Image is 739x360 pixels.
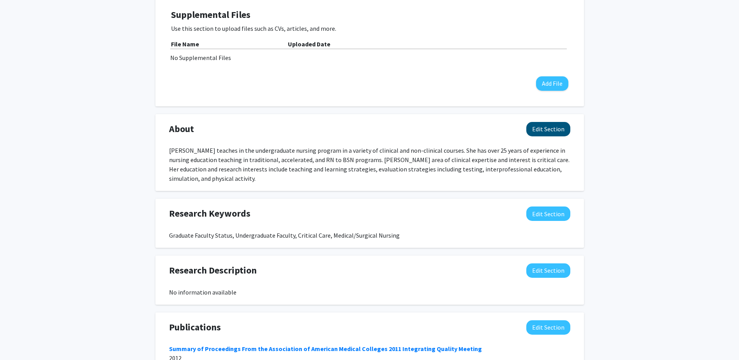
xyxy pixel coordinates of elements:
span: Research Description [169,263,257,277]
b: Uploaded Date [288,40,330,48]
button: Add File [536,76,568,91]
div: No information available [169,288,570,297]
div: Graduate Faculty Status, Undergraduate Faculty, Critical Care, Medical/Surgical Nursing [169,231,570,240]
button: Edit Publications [526,320,570,335]
button: Edit About [526,122,570,136]
h4: Supplemental Files [171,9,568,21]
p: Use this section to upload files such as CVs, articles, and more. [171,24,568,33]
b: File Name [171,40,199,48]
span: Research Keywords [169,206,250,221]
a: Summary of Proceedings From the Association of American Medical Colleges 2011 Integrating Quality... [169,345,482,353]
span: Publications [169,320,221,334]
button: Edit Research Keywords [526,206,570,221]
span: About [169,122,194,136]
div: No Supplemental Files [170,53,569,62]
iframe: Chat [6,325,33,354]
div: [PERSON_NAME] teaches in the undergraduate nursing program in a variety of clinical and non-clini... [169,146,570,183]
button: Edit Research Description [526,263,570,278]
